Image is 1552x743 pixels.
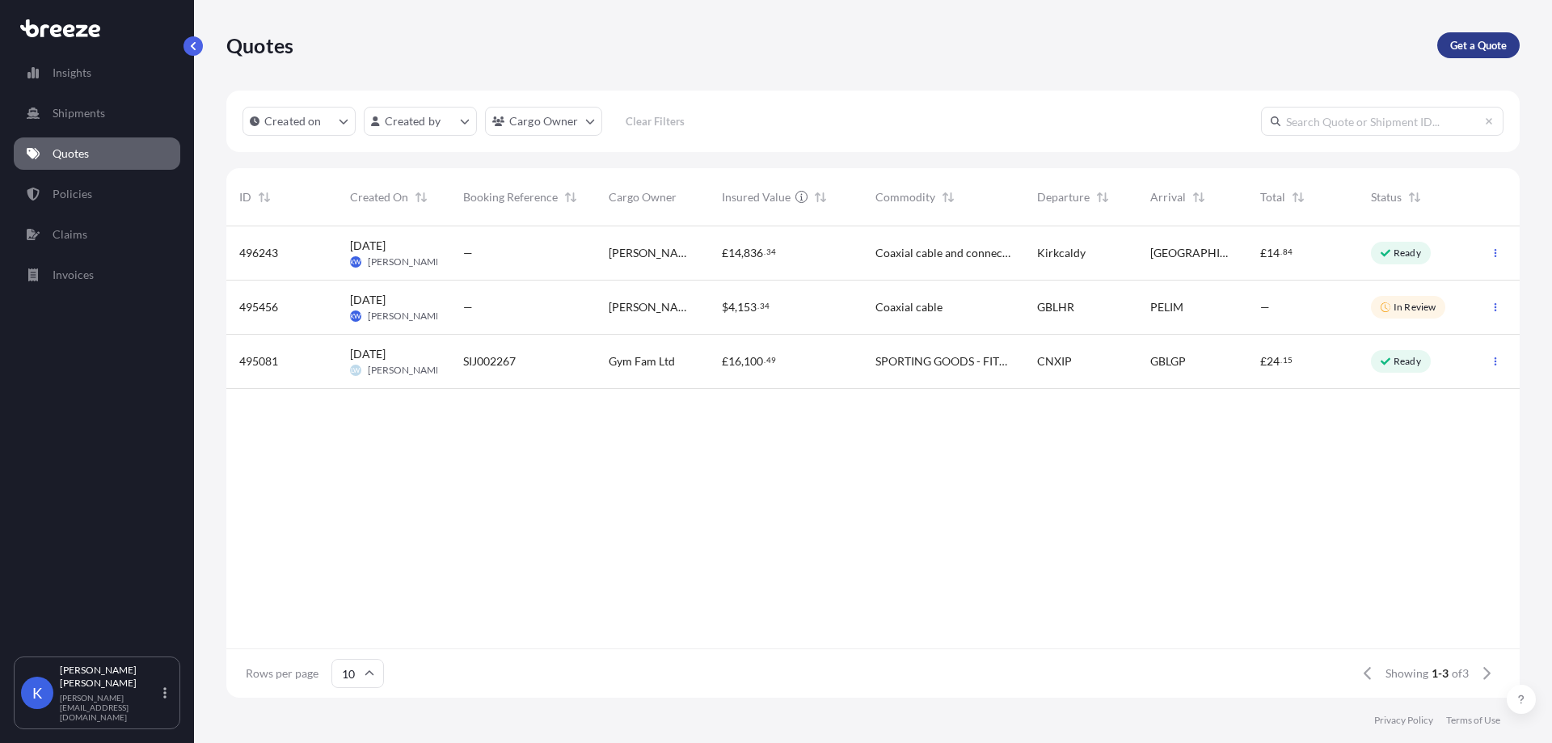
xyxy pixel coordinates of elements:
span: [DATE] [350,346,386,362]
p: Created on [264,113,322,129]
span: £ [1260,247,1267,259]
span: Total [1260,189,1285,205]
span: [PERSON_NAME] [368,310,445,323]
span: . [757,303,759,309]
span: 34 [766,249,776,255]
button: Sort [561,188,580,207]
span: GBLGP [1150,353,1186,369]
button: createdBy Filter options [364,107,477,136]
span: Insured Value [722,189,791,205]
span: ID [239,189,251,205]
span: Booking Reference [463,189,558,205]
a: Invoices [14,259,180,291]
input: Search Quote or Shipment ID... [1261,107,1503,136]
a: Privacy Policy [1374,714,1433,727]
span: 153 [737,302,757,313]
span: PELIM [1150,299,1183,315]
p: Clear Filters [626,113,685,129]
span: LW [351,362,360,378]
span: Gym Fam Ltd [609,353,675,369]
span: . [764,357,765,363]
span: Created On [350,189,408,205]
span: [PERSON_NAME] Microwave Systems Ltd. [609,299,696,315]
p: Quotes [53,146,89,162]
span: Coaxial cable and connectors [875,245,1011,261]
span: K [32,685,42,701]
span: — [463,299,473,315]
span: Arrival [1150,189,1186,205]
a: Terms of Use [1446,714,1500,727]
span: Coaxial cable [875,299,943,315]
span: Kirkcaldy [1037,245,1086,261]
p: Quotes [226,32,293,58]
p: Get a Quote [1450,37,1507,53]
p: Claims [53,226,87,243]
span: . [1280,249,1282,255]
span: [PERSON_NAME] [368,255,445,268]
span: Showing [1385,665,1428,682]
p: [PERSON_NAME] [PERSON_NAME] [60,664,160,690]
button: Clear Filters [610,108,701,134]
span: Commodity [875,189,935,205]
button: Sort [1189,188,1208,207]
span: £ [722,356,728,367]
span: Cargo Owner [609,189,677,205]
button: Sort [255,188,274,207]
span: 4 [728,302,735,313]
span: [PERSON_NAME] [368,364,445,377]
button: createdOn Filter options [242,107,356,136]
a: Policies [14,178,180,210]
span: 495456 [239,299,278,315]
button: Sort [1288,188,1308,207]
a: Claims [14,218,180,251]
span: . [764,249,765,255]
span: 15 [1283,357,1293,363]
button: Sort [938,188,958,207]
button: cargoOwner Filter options [485,107,602,136]
span: [GEOGRAPHIC_DATA] [1150,245,1235,261]
span: GBLHR [1037,299,1074,315]
span: 495081 [239,353,278,369]
a: Shipments [14,97,180,129]
p: Invoices [53,267,94,283]
span: 14 [1267,247,1280,259]
span: 496243 [239,245,278,261]
span: 24 [1267,356,1280,367]
span: 836 [744,247,763,259]
span: 100 [744,356,763,367]
p: [PERSON_NAME][EMAIL_ADDRESS][DOMAIN_NAME] [60,693,160,722]
p: Insights [53,65,91,81]
span: , [735,302,737,313]
span: 14 [728,247,741,259]
p: In Review [1394,301,1436,314]
span: [DATE] [350,292,386,308]
p: Shipments [53,105,105,121]
span: 34 [760,303,770,309]
span: 49 [766,357,776,363]
button: Sort [1093,188,1112,207]
span: of 3 [1452,665,1469,682]
span: [PERSON_NAME] Microwave Systems Ltd. [609,245,696,261]
p: Created by [385,113,441,129]
p: Ready [1394,355,1421,368]
span: — [1260,299,1270,315]
span: . [1280,357,1282,363]
span: SPORTING GOODS - FITNESS EQUIPMENT [875,353,1011,369]
span: Departure [1037,189,1090,205]
span: , [741,247,744,259]
span: [DATE] [350,238,386,254]
p: Policies [53,186,92,202]
button: Sort [811,188,830,207]
button: Sort [411,188,431,207]
span: , [741,356,744,367]
span: SIJ002267 [463,353,516,369]
span: 1-3 [1432,665,1449,682]
span: 16 [728,356,741,367]
span: 84 [1283,249,1293,255]
span: Rows per page [246,665,318,682]
span: Status [1371,189,1402,205]
a: Insights [14,57,180,89]
a: Quotes [14,137,180,170]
